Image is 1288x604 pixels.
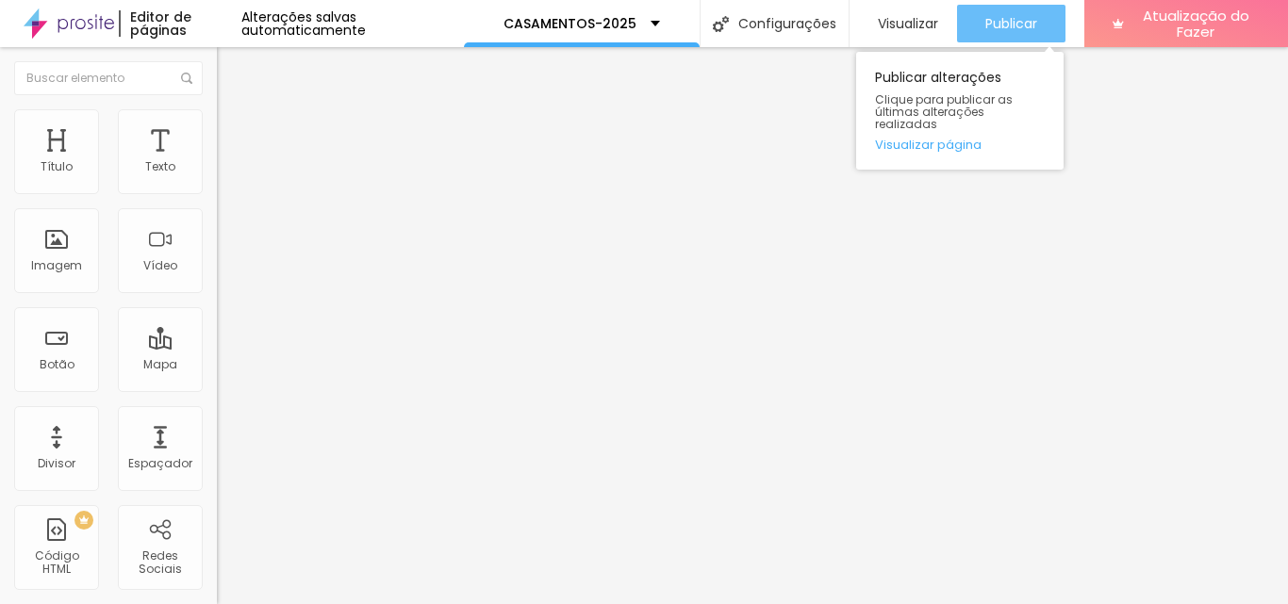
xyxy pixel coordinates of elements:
[875,68,1001,87] font: Publicar alterações
[143,257,177,273] font: Vídeo
[139,547,182,577] font: Redes Sociais
[38,455,75,471] font: Divisor
[241,10,464,37] div: Alterações salvas automaticamente
[41,158,73,174] font: Título
[875,139,1045,151] a: Visualizar página
[143,356,177,372] font: Mapa
[1143,6,1249,41] font: Atualização do Fazer
[878,14,938,33] font: Visualizar
[985,14,1037,33] font: Publicar
[130,8,191,40] font: Editor de páginas
[35,547,79,577] font: Código HTML
[14,61,203,95] input: Buscar elemento
[713,16,729,32] img: Ícone
[40,356,74,372] font: Botão
[875,91,1013,132] font: Clique para publicar as últimas alterações realizadas
[181,73,192,84] img: Ícone
[875,136,982,154] font: Visualizar página
[145,158,175,174] font: Texto
[128,455,192,471] font: Espaçador
[738,14,836,33] font: Configurações
[504,14,636,33] font: CASAMENTOS-2025
[957,5,1065,42] button: Publicar
[850,5,957,42] button: Visualizar
[31,257,82,273] font: Imagem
